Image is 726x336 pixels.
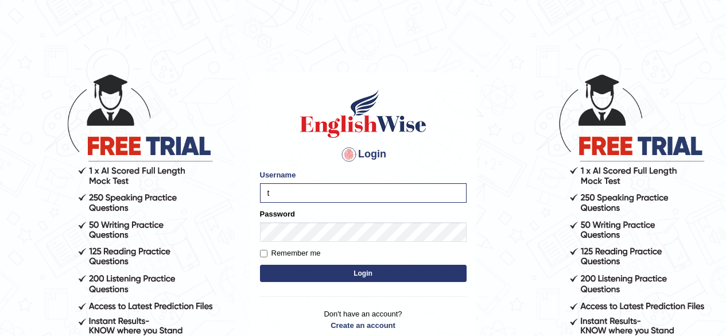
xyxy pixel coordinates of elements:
[260,250,267,257] input: Remember me
[260,169,296,180] label: Username
[298,88,429,140] img: Logo of English Wise sign in for intelligent practice with AI
[260,265,467,282] button: Login
[260,320,467,331] a: Create an account
[260,145,467,164] h4: Login
[260,248,321,259] label: Remember me
[260,208,295,219] label: Password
